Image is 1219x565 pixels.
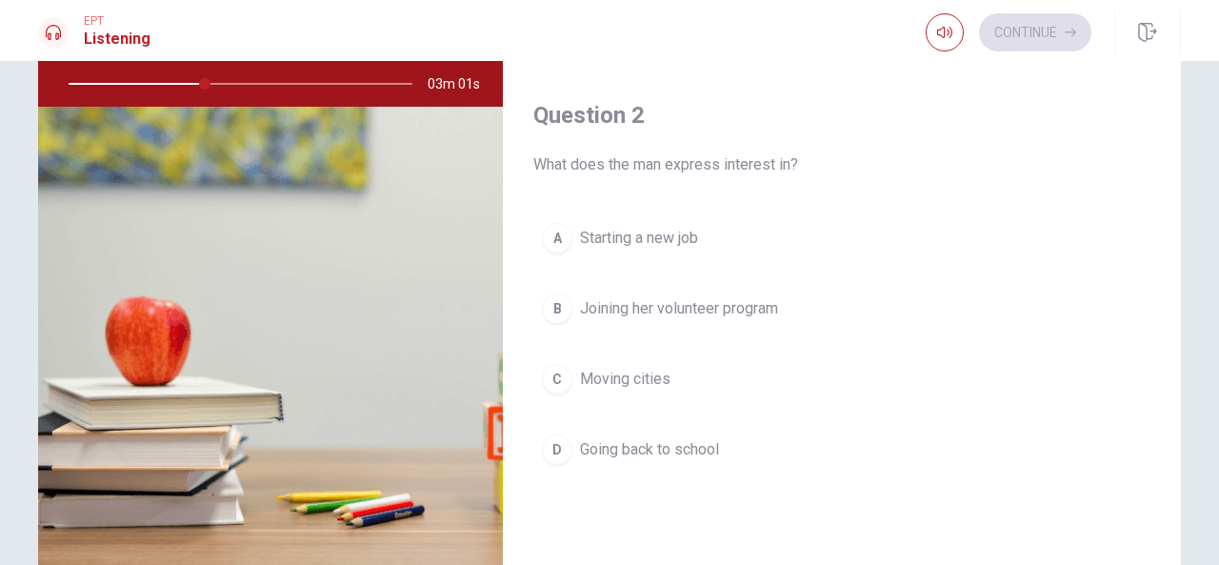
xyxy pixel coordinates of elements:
button: CMoving cities [533,355,1150,403]
div: A [542,223,572,253]
span: Moving cities [580,368,670,391]
span: Joining her volunteer program [580,297,778,320]
button: BJoining her volunteer program [533,285,1150,333]
div: D [542,434,572,465]
div: C [542,364,572,394]
h4: Question 2 [533,100,1150,131]
div: B [542,293,572,324]
span: What does the man express interest in? [533,153,1150,176]
span: 03m 01s [428,61,495,107]
span: Going back to school [580,438,719,461]
span: Starting a new job [580,227,698,250]
h1: Listening [84,28,150,50]
button: AStarting a new job [533,214,1150,262]
button: DGoing back to school [533,426,1150,474]
span: EPT [84,14,150,28]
